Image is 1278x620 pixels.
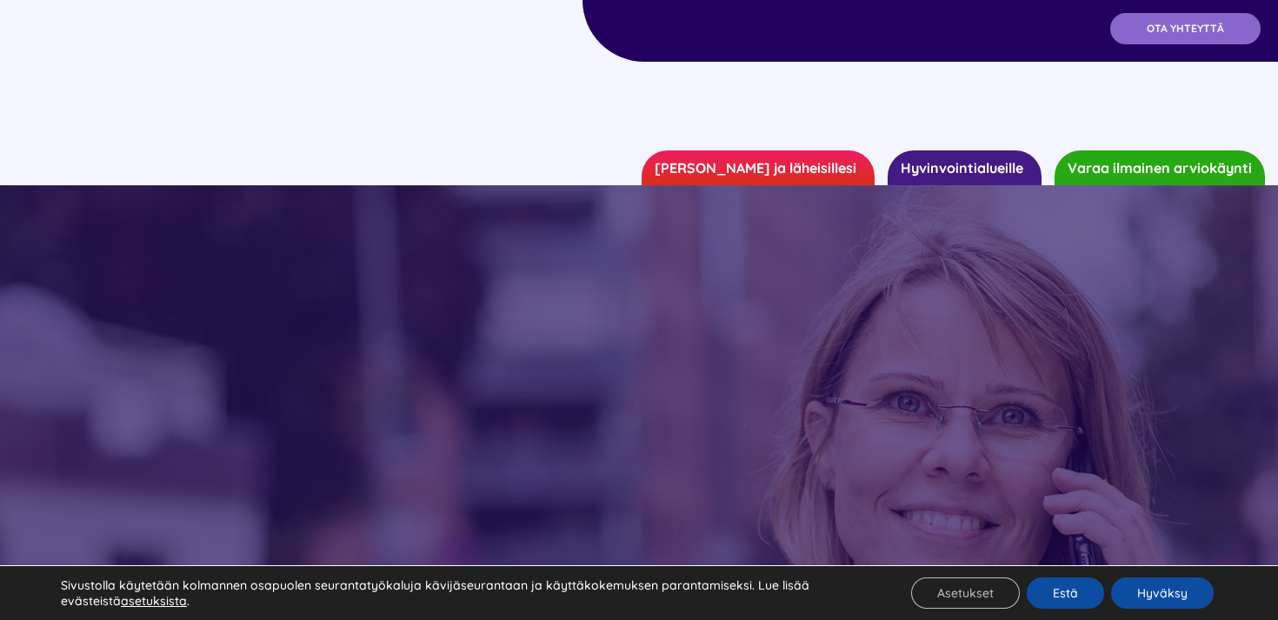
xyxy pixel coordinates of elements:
[61,577,869,609] p: Sivustolla käytetään kolmannen osapuolen seurantatyökaluja kävijäseurantaan ja käyttäkokemuksen p...
[888,150,1042,185] a: Hyvinvointialueille
[1027,577,1104,609] button: Estä
[1147,23,1224,35] span: OTA YHTEYTTÄ
[911,577,1020,609] button: Asetukset
[1055,150,1265,185] a: Varaa ilmainen arviokäynti
[1111,577,1214,609] button: Hyväksy
[1110,13,1261,44] a: OTA YHTEYTTÄ
[121,593,187,609] button: asetuksista
[642,150,875,185] a: [PERSON_NAME] ja läheisillesi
